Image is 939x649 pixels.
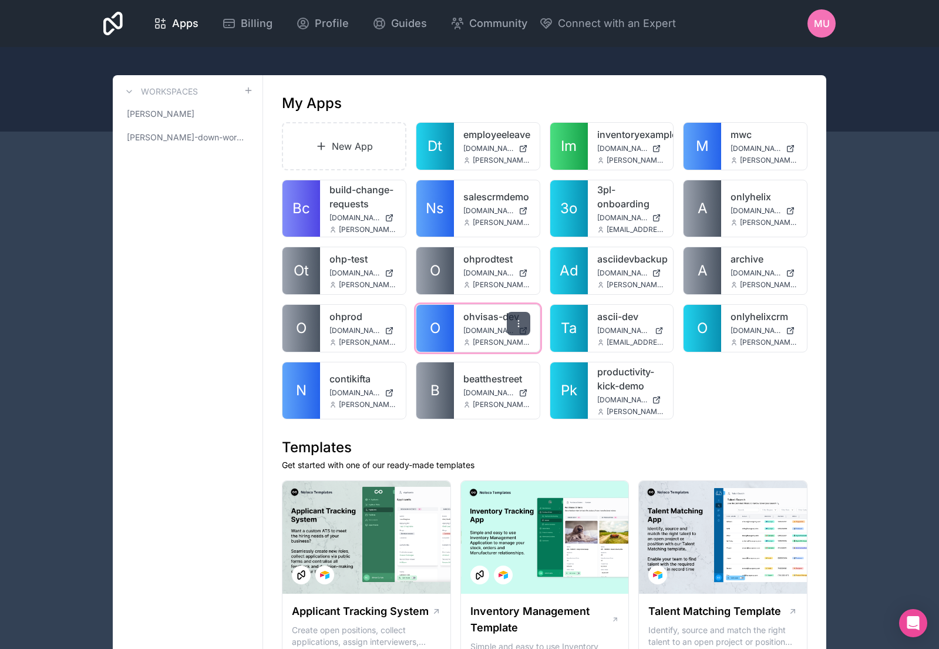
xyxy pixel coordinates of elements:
a: [DOMAIN_NAME] [329,388,396,398]
a: O [282,305,320,352]
span: [DOMAIN_NAME] [731,206,781,216]
a: [DOMAIN_NAME] [329,268,396,278]
a: [DOMAIN_NAME] [463,326,530,335]
a: salescrmdemo [463,190,530,204]
a: N [282,362,320,419]
a: [DOMAIN_NAME] [731,144,797,153]
span: Community [469,15,527,32]
span: O [697,319,708,338]
a: archive [731,252,797,266]
h1: Templates [282,438,807,457]
a: [DOMAIN_NAME] [597,213,664,223]
span: [DOMAIN_NAME] [597,144,648,153]
span: Pk [561,381,577,400]
span: Dt [428,137,442,156]
span: [PERSON_NAME][EMAIL_ADDRESS][DOMAIN_NAME] [740,156,797,165]
span: O [430,261,440,280]
span: [PERSON_NAME][EMAIL_ADDRESS][DOMAIN_NAME] [607,407,664,416]
p: Identify, source and match the right talent to an open project or position with our Talent Matchi... [648,624,797,648]
a: Community [441,11,537,36]
a: [DOMAIN_NAME] [597,395,664,405]
span: [DOMAIN_NAME] [463,206,514,216]
div: Open Intercom Messenger [899,609,927,637]
a: Profile [287,11,358,36]
a: ohp-test [329,252,396,266]
span: [PERSON_NAME][EMAIL_ADDRESS][DOMAIN_NAME] [473,400,530,409]
span: Billing [241,15,272,32]
img: Airtable Logo [320,570,329,580]
span: B [430,381,440,400]
a: M [684,123,721,170]
a: ohvisas-dev [463,310,530,324]
a: O [416,247,454,294]
span: [PERSON_NAME][EMAIL_ADDRESS][DOMAIN_NAME] [339,280,396,290]
span: [DOMAIN_NAME] [329,388,380,398]
span: Im [561,137,577,156]
span: [DOMAIN_NAME] [731,326,781,335]
a: [DOMAIN_NAME] [463,388,530,398]
button: Connect with an Expert [539,15,676,32]
a: Ad [550,247,588,294]
a: O [416,305,454,352]
a: [DOMAIN_NAME] [329,326,396,335]
a: onlyhelixcrm [731,310,797,324]
a: Bc [282,180,320,237]
span: [DOMAIN_NAME] [597,395,648,405]
span: Profile [315,15,349,32]
span: A [698,199,708,218]
span: [PERSON_NAME]-down-workspace [127,132,244,143]
img: Airtable Logo [499,570,508,580]
span: M [696,137,709,156]
h1: My Apps [282,94,342,113]
a: Guides [363,11,436,36]
h1: Applicant Tracking System [292,603,429,620]
a: employeeleave [463,127,530,142]
a: onlyhelix [731,190,797,204]
a: O [684,305,721,352]
a: [DOMAIN_NAME] [463,268,530,278]
span: [PERSON_NAME][EMAIL_ADDRESS][DOMAIN_NAME] [339,225,396,234]
a: Pk [550,362,588,419]
a: 3o [550,180,588,237]
a: [DOMAIN_NAME] [731,206,797,216]
span: [DOMAIN_NAME] [329,326,380,335]
h1: Talent Matching Template [648,603,781,620]
span: Guides [391,15,427,32]
span: Ta [561,319,577,338]
span: [DOMAIN_NAME] [329,268,380,278]
a: [DOMAIN_NAME] [731,268,797,278]
span: Apps [172,15,198,32]
span: [EMAIL_ADDRESS][DOMAIN_NAME] [607,225,664,234]
span: [DOMAIN_NAME] [463,388,514,398]
span: [PERSON_NAME][EMAIL_ADDRESS][DOMAIN_NAME] [740,218,797,227]
p: Get started with one of our ready-made templates [282,459,807,471]
span: N [296,381,307,400]
span: A [698,261,708,280]
span: [EMAIL_ADDRESS][DOMAIN_NAME] [607,338,664,347]
a: Billing [213,11,282,36]
a: asciidevbackup [597,252,664,266]
a: 3pl-onboarding [597,183,664,211]
span: Bc [292,199,310,218]
a: mwc [731,127,797,142]
a: B [416,362,454,419]
h3: Workspaces [141,86,198,97]
h1: Inventory Management Template [470,603,611,636]
a: [DOMAIN_NAME] [329,213,396,223]
a: [PERSON_NAME] [122,103,253,125]
a: [DOMAIN_NAME] [731,326,797,335]
span: [PERSON_NAME][EMAIL_ADDRESS][DOMAIN_NAME] [607,280,664,290]
a: ohprodtest [463,252,530,266]
span: [DOMAIN_NAME] [597,326,651,335]
a: New App [282,122,406,170]
span: [DOMAIN_NAME] [731,268,781,278]
span: [PERSON_NAME][EMAIL_ADDRESS][DOMAIN_NAME] [473,156,530,165]
span: [DOMAIN_NAME] [597,213,648,223]
a: [PERSON_NAME]-down-workspace [122,127,253,148]
a: Apps [144,11,208,36]
span: [PERSON_NAME][EMAIL_ADDRESS][DOMAIN_NAME] [607,156,664,165]
span: Connect with an Expert [558,15,676,32]
img: Airtable Logo [653,570,662,580]
span: O [296,319,307,338]
a: A [684,247,721,294]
